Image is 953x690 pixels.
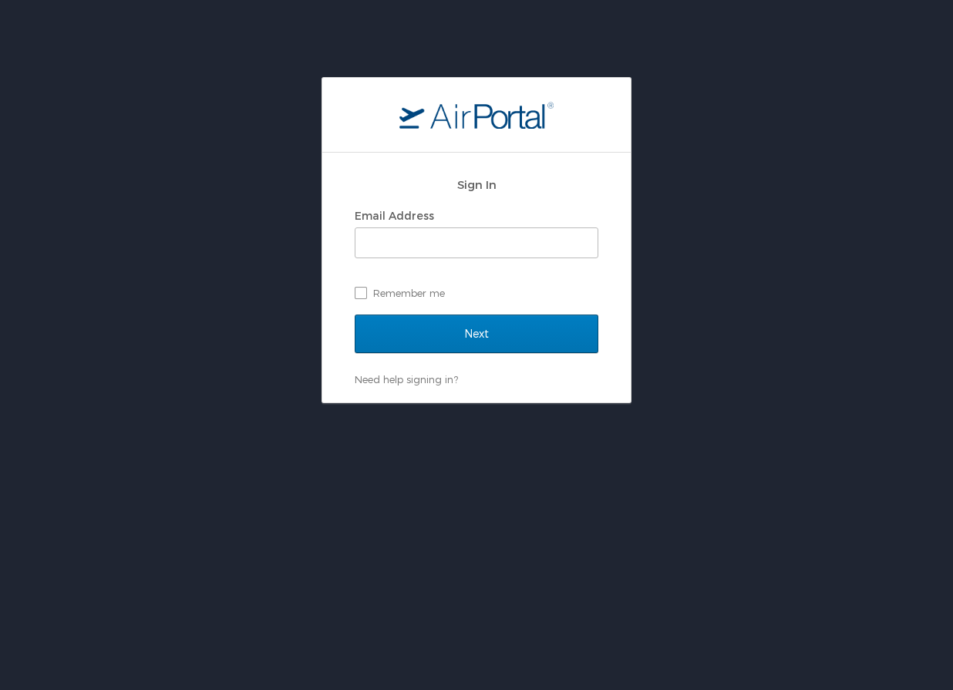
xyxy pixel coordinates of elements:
label: Email Address [355,209,434,222]
h2: Sign In [355,176,598,194]
a: Need help signing in? [355,373,458,385]
img: logo [399,101,554,129]
label: Remember me [355,281,598,305]
input: Next [355,315,598,353]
